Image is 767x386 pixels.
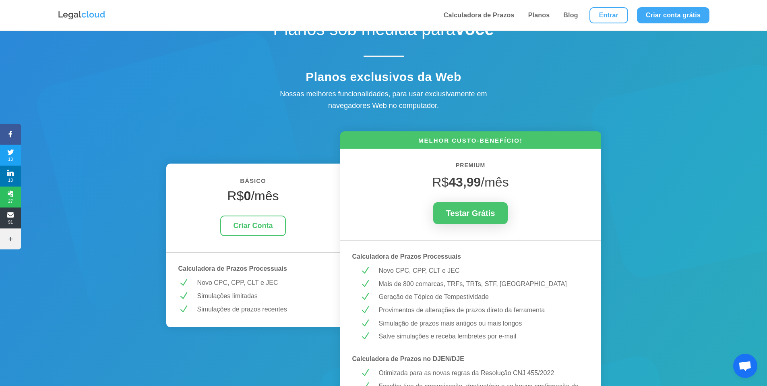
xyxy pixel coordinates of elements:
[360,292,370,302] span: N
[589,7,628,23] a: Entrar
[432,175,509,189] span: R$ /mês
[244,189,251,203] strong: 0
[360,266,370,276] span: N
[178,188,328,208] h4: R$ /mês
[379,266,581,276] p: Novo CPC, CPP, CLT e JEC
[433,202,508,224] a: Testar Grátis
[197,278,328,288] p: Novo CPC, CPP, CLT e JEC
[360,331,370,341] span: N
[379,279,581,289] p: Mais de 800 comarcas, TRFs, TRTs, STF, [GEOGRAPHIC_DATA]
[379,368,581,378] p: Otimizada para as novas regras da Resolução CNJ 455/2022
[352,161,589,174] h6: PREMIUM
[455,20,494,39] strong: você
[360,318,370,328] span: N
[360,279,370,289] span: N
[379,305,581,315] p: Provimentos de alterações de prazos direto da ferramenta
[637,7,709,23] a: Criar conta grátis
[379,318,581,329] p: Simulação de prazos mais antigos ou mais longos
[379,292,581,302] p: Geração de Tópico de Tempestividade
[360,305,370,315] span: N
[340,136,601,149] h6: MELHOR CUSTO-BENEFÍCIO!
[178,176,328,190] h6: BÁSICO
[197,291,328,301] p: Simulações limitadas
[58,10,106,21] img: Logo da Legalcloud
[243,70,525,88] h4: Planos exclusivos da Web
[178,291,188,301] span: N
[449,175,481,189] strong: 43,99
[360,368,370,378] span: N
[352,253,461,260] strong: Calculadora de Prazos Processuais
[197,304,328,315] p: Simulações de prazos recentes
[178,265,287,272] strong: Calculadora de Prazos Processuais
[220,216,285,236] a: Criar Conta
[178,304,188,314] span: N
[379,331,581,342] p: Salve simulações e receba lembretes por e-mail
[178,278,188,288] span: N
[263,88,504,112] div: Nossas melhores funcionalidades, para usar exclusivamente em navegadores Web no computador.
[352,355,464,362] strong: Calculadora de Prazos no DJEN/DJE
[243,19,525,44] h1: Planos sob medida para
[733,354,757,378] a: Bate-papo aberto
